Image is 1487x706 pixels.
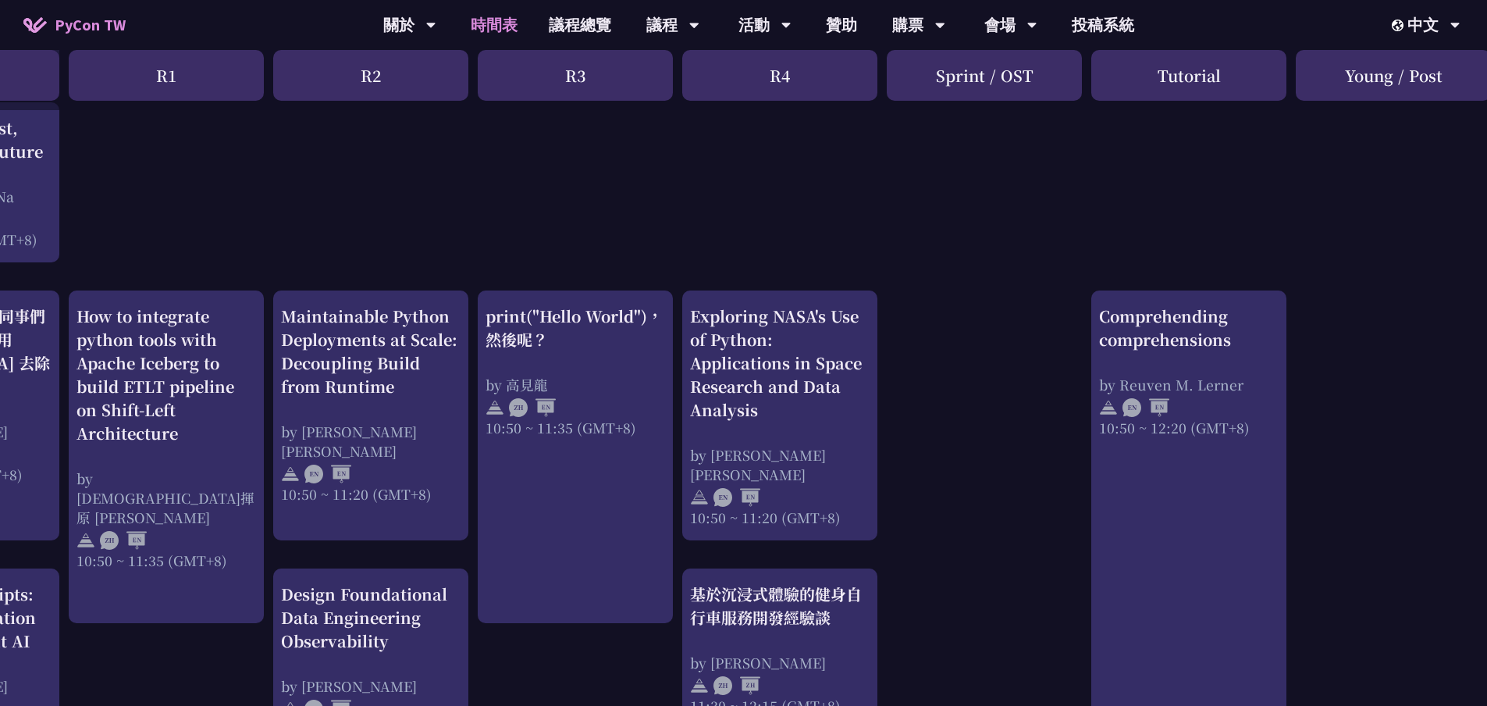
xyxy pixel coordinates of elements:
[1091,50,1286,101] div: Tutorial
[690,488,709,507] img: svg+xml;base64,PHN2ZyB4bWxucz0iaHR0cDovL3d3dy53My5vcmcvMjAwMC9zdmciIHdpZHRoPSIyNCIgaGVpZ2h0PSIyNC...
[1099,375,1279,394] div: by Reuven M. Lerner
[713,676,760,695] img: ZHZH.38617ef.svg
[76,551,256,570] div: 10:50 ~ 11:35 (GMT+8)
[23,17,47,33] img: Home icon of PyCon TW 2025
[486,398,504,417] img: svg+xml;base64,PHN2ZyB4bWxucz0iaHR0cDovL3d3dy53My5vcmcvMjAwMC9zdmciIHdpZHRoPSIyNCIgaGVpZ2h0PSIyNC...
[509,398,556,417] img: ZHEN.371966e.svg
[76,469,256,527] div: by [DEMOGRAPHIC_DATA]揮原 [PERSON_NAME]
[486,418,665,437] div: 10:50 ~ 11:35 (GMT+8)
[478,50,673,101] div: R3
[486,375,665,394] div: by 高見龍
[281,305,461,398] div: Maintainable Python Deployments at Scale: Decoupling Build from Runtime
[76,531,95,550] img: svg+xml;base64,PHN2ZyB4bWxucz0iaHR0cDovL3d3dy53My5vcmcvMjAwMC9zdmciIHdpZHRoPSIyNCIgaGVpZ2h0PSIyNC...
[281,676,461,696] div: by [PERSON_NAME]
[690,445,870,484] div: by [PERSON_NAME] [PERSON_NAME]
[273,50,468,101] div: R2
[1122,398,1169,417] img: ENEN.5a408d1.svg
[690,676,709,695] img: svg+xml;base64,PHN2ZyB4bWxucz0iaHR0cDovL3d3dy53My5vcmcvMjAwMC9zdmciIHdpZHRoPSIyNCIgaGVpZ2h0PSIyNC...
[1099,305,1279,351] div: Comprehending comprehensions
[76,305,256,445] div: How to integrate python tools with Apache Iceberg to build ETLT pipeline on Shift-Left Architecture
[690,583,870,629] div: 基於沉浸式體驗的健身自行車服務開發經驗談
[1099,398,1118,417] img: svg+xml;base64,PHN2ZyB4bWxucz0iaHR0cDovL3d3dy53My5vcmcvMjAwMC9zdmciIHdpZHRoPSIyNCIgaGVpZ2h0PSIyNC...
[100,531,147,550] img: ZHEN.371966e.svg
[713,488,760,507] img: ENEN.5a408d1.svg
[1099,418,1279,437] div: 10:50 ~ 12:20 (GMT+8)
[304,465,351,483] img: ENEN.5a408d1.svg
[281,422,461,461] div: by [PERSON_NAME] [PERSON_NAME]
[281,583,461,653] div: Design Foundational Data Engineering Observability
[690,508,870,527] div: 10:50 ~ 11:20 (GMT+8)
[690,305,870,422] div: Exploring NASA's Use of Python: Applications in Space Research and Data Analysis
[281,305,461,504] a: Maintainable Python Deployments at Scale: Decoupling Build from Runtime by [PERSON_NAME] [PERSON_...
[486,305,665,351] div: print("Hello World")，然後呢？
[55,13,126,37] span: PyCon TW
[486,305,665,437] a: print("Hello World")，然後呢？ by 高見龍 10:50 ~ 11:35 (GMT+8)
[76,305,256,570] a: How to integrate python tools with Apache Iceberg to build ETLT pipeline on Shift-Left Architectu...
[690,305,870,527] a: Exploring NASA's Use of Python: Applications in Space Research and Data Analysis by [PERSON_NAME]...
[1392,20,1407,31] img: Locale Icon
[887,50,1082,101] div: Sprint / OST
[281,484,461,504] div: 10:50 ~ 11:20 (GMT+8)
[8,5,141,45] a: PyCon TW
[682,50,877,101] div: R4
[281,465,300,483] img: svg+xml;base64,PHN2ZyB4bWxucz0iaHR0cDovL3d3dy53My5vcmcvMjAwMC9zdmciIHdpZHRoPSIyNCIgaGVpZ2h0PSIyNC...
[69,50,264,101] div: R1
[690,653,870,672] div: by [PERSON_NAME]
[1099,305,1279,437] a: Comprehending comprehensions by Reuven M. Lerner 10:50 ~ 12:20 (GMT+8)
